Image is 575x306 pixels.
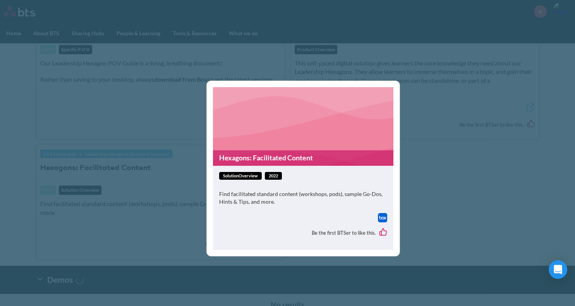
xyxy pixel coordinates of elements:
a: Hexagons: Facilitated Content [213,150,393,165]
span: solutionOverview [219,172,262,180]
p: Find facilitated standard content (workshops, pods), sample Go-Dos, Hints & Tips, and more. [219,190,387,205]
div: Open Intercom Messenger [549,260,567,279]
div: Be the first BTSer to like this. [219,222,387,244]
a: Download file from Box [378,213,387,222]
img: Box logo [378,213,387,222]
span: 2022 [265,172,282,180]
